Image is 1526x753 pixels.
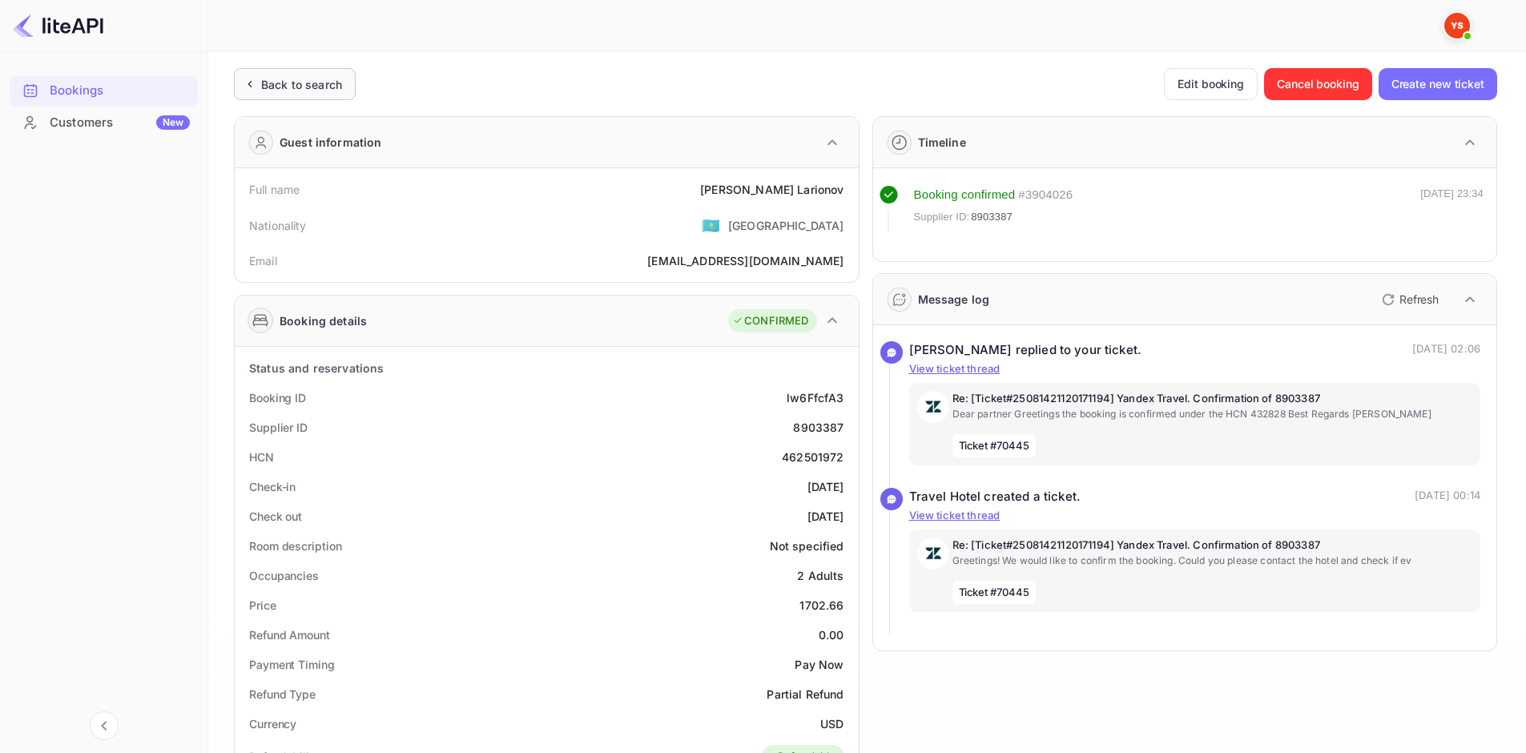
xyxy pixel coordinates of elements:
div: Bookings [10,75,198,107]
div: Message log [918,291,990,308]
div: Email [249,252,277,269]
button: Collapse navigation [90,711,119,740]
div: Currency [249,715,296,732]
div: [GEOGRAPHIC_DATA] [728,217,844,234]
p: View ticket thread [909,508,1481,524]
p: [DATE] 02:06 [1412,341,1480,360]
div: [DATE] 23:34 [1420,186,1484,232]
div: [PERSON_NAME] Larionov [700,181,844,198]
div: # 3904026 [1018,186,1073,204]
div: CustomersNew [10,107,198,139]
img: AwvSTEc2VUhQAAAAAElFTkSuQmCC [917,538,949,570]
div: Payment Timing [249,656,335,673]
div: Not specified [770,538,844,554]
p: Greetings! We would like to confirm the booking. Could you please contact the hotel and check if ev [952,554,1473,568]
div: lw6FfcfA3 [787,389,844,406]
div: 462501972 [782,449,844,465]
div: Supplier ID [249,419,308,436]
p: Refresh [1399,291,1439,308]
div: Price [249,597,276,614]
div: [PERSON_NAME] replied to your ticket. [909,341,1142,360]
button: Cancel booking [1264,68,1372,100]
p: [DATE] 00:14 [1415,488,1480,506]
div: Check-in [249,478,296,495]
div: 8903387 [793,419,844,436]
div: 1702.66 [799,597,844,614]
img: AwvSTEc2VUhQAAAAAElFTkSuQmCC [917,391,949,423]
div: Room description [249,538,341,554]
div: Status and reservations [249,360,384,376]
a: CustomersNew [10,107,198,137]
div: 0.00 [819,626,844,643]
span: 8903387 [971,209,1013,225]
span: Supplier ID: [914,209,970,225]
div: Booking confirmed [914,186,1016,204]
div: Nationality [249,217,307,234]
button: Refresh [1372,287,1445,312]
div: Booking details [280,312,367,329]
div: Full name [249,181,300,198]
div: Travel Hotel created a ticket. [909,488,1081,506]
div: Timeline [918,134,966,151]
span: Ticket #70445 [952,581,1037,605]
div: 2 Adults [797,567,844,584]
span: Ticket #70445 [952,434,1037,458]
img: Yandex Support [1444,13,1470,38]
div: Partial Refund [767,686,844,703]
div: CONFIRMED [732,313,808,329]
p: Dear partner Greetings the booking is confirmed under the HCN 432828 Best Regards [PERSON_NAME] [952,407,1473,421]
p: Re: [Ticket#25081421120171194] Yandex Travel. Confirmation of 8903387 [952,391,1473,407]
div: USD [820,715,844,732]
div: Bookings [50,82,190,100]
div: New [156,115,190,130]
div: Customers [50,114,190,132]
img: LiteAPI logo [13,13,103,38]
div: Back to search [261,76,342,93]
div: Guest information [280,134,382,151]
div: [DATE] [807,478,844,495]
div: Refund Type [249,686,316,703]
p: Re: [Ticket#25081421120171194] Yandex Travel. Confirmation of 8903387 [952,538,1473,554]
div: [DATE] [807,508,844,525]
button: Create new ticket [1379,68,1497,100]
div: Occupancies [249,567,319,584]
div: Refund Amount [249,626,330,643]
div: Check out [249,508,302,525]
div: HCN [249,449,274,465]
a: Bookings [10,75,198,105]
span: United States [702,211,720,240]
div: [EMAIL_ADDRESS][DOMAIN_NAME] [647,252,844,269]
p: View ticket thread [909,361,1481,377]
div: Pay Now [795,656,844,673]
div: Booking ID [249,389,306,406]
button: Edit booking [1164,68,1258,100]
